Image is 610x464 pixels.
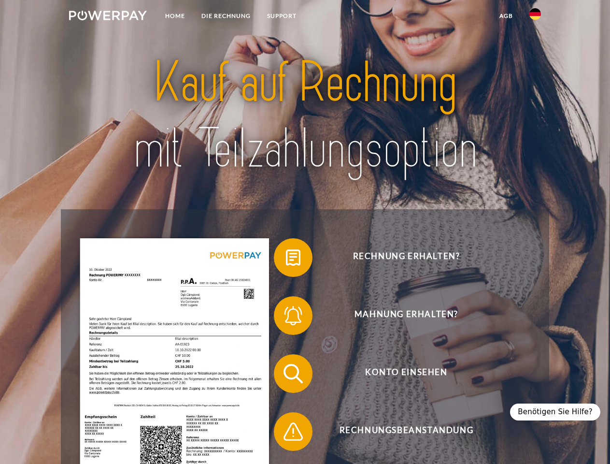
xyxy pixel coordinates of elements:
div: Benötigen Sie Hilfe? [510,404,600,420]
img: qb_search.svg [281,362,305,386]
img: qb_bell.svg [281,304,305,328]
button: Rechnung erhalten? [274,238,525,277]
span: Konto einsehen [288,354,525,393]
img: title-powerpay_de.svg [92,46,518,185]
span: Mahnung erhalten? [288,296,525,335]
img: logo-powerpay-white.svg [69,11,147,20]
span: Rechnungsbeanstandung [288,412,525,451]
button: Mahnung erhalten? [274,296,525,335]
img: qb_bill.svg [281,246,305,270]
button: Rechnungsbeanstandung [274,412,525,451]
a: SUPPORT [259,7,305,25]
span: Rechnung erhalten? [288,238,525,277]
img: de [529,8,541,20]
a: DIE RECHNUNG [193,7,259,25]
img: qb_warning.svg [281,420,305,444]
a: Home [157,7,193,25]
a: agb [491,7,521,25]
button: Konto einsehen [274,354,525,393]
